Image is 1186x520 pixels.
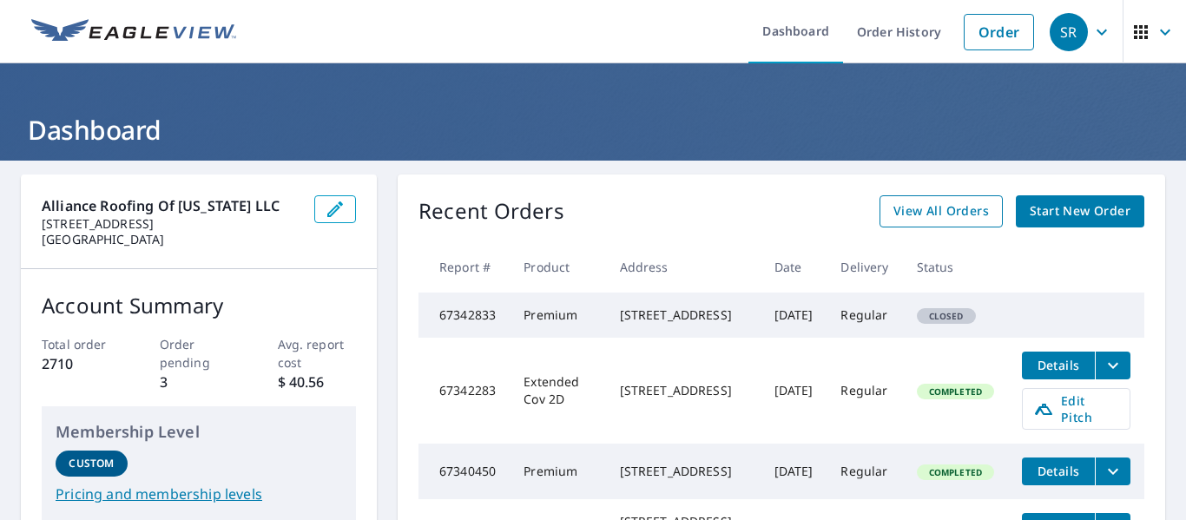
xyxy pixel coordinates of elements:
a: Order [964,14,1034,50]
td: Extended Cov 2D [510,338,605,444]
p: Account Summary [42,290,356,321]
span: Closed [919,310,974,322]
p: Custom [69,456,114,471]
a: Pricing and membership levels [56,484,342,504]
img: EV Logo [31,19,236,45]
span: Edit Pitch [1033,392,1119,425]
span: Details [1032,463,1084,479]
td: [DATE] [761,444,827,499]
th: Date [761,241,827,293]
td: 67340450 [418,444,510,499]
th: Product [510,241,605,293]
td: Regular [827,444,902,499]
td: Regular [827,293,902,338]
p: [STREET_ADDRESS] [42,216,300,232]
th: Address [606,241,761,293]
span: Start New Order [1030,201,1130,222]
td: Premium [510,293,605,338]
th: Report # [418,241,510,293]
p: Membership Level [56,420,342,444]
span: View All Orders [893,201,989,222]
span: Completed [919,466,992,478]
td: Regular [827,338,902,444]
div: [STREET_ADDRESS] [620,463,747,480]
td: 67342833 [418,293,510,338]
span: Details [1032,357,1084,373]
button: detailsBtn-67340450 [1022,457,1095,485]
button: filesDropdownBtn-67342283 [1095,352,1130,379]
td: Premium [510,444,605,499]
p: Avg. report cost [278,335,357,372]
button: detailsBtn-67342283 [1022,352,1095,379]
p: 3 [160,372,239,392]
div: [STREET_ADDRESS] [620,382,747,399]
a: Start New Order [1016,195,1144,227]
p: Recent Orders [418,195,564,227]
a: View All Orders [880,195,1003,227]
p: Total order [42,335,121,353]
td: [DATE] [761,293,827,338]
td: 67342283 [418,338,510,444]
th: Status [903,241,1008,293]
p: [GEOGRAPHIC_DATA] [42,232,300,247]
a: Edit Pitch [1022,388,1130,430]
p: Alliance Roofing of [US_STATE] LLC [42,195,300,216]
div: SR [1050,13,1088,51]
div: [STREET_ADDRESS] [620,306,747,324]
p: $ 40.56 [278,372,357,392]
button: filesDropdownBtn-67340450 [1095,457,1130,485]
h1: Dashboard [21,112,1165,148]
th: Delivery [827,241,902,293]
p: Order pending [160,335,239,372]
td: [DATE] [761,338,827,444]
span: Completed [919,385,992,398]
p: 2710 [42,353,121,374]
